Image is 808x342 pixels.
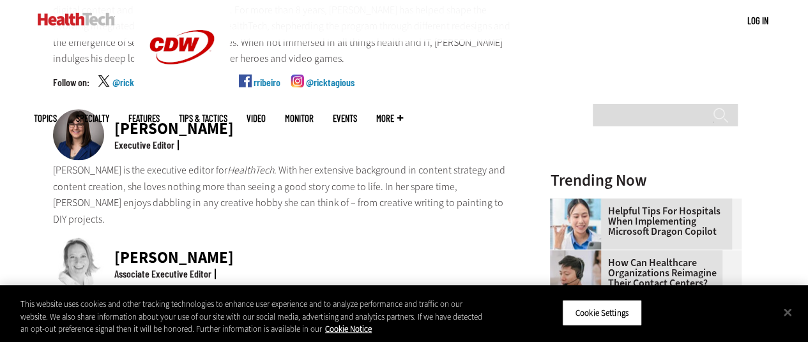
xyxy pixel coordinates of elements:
[376,114,403,123] span: More
[227,163,274,177] em: HealthTech
[550,172,742,188] h3: Trending Now
[53,237,104,288] img: Kelly Konrad
[179,114,227,123] a: Tips & Tactics
[114,140,174,150] div: Executive Editor
[20,298,485,336] div: This website uses cookies and other tracking technologies to enhance user experience and to analy...
[550,250,601,301] img: Healthcare contact center
[285,114,314,123] a: MonITor
[747,14,768,27] div: User menu
[550,258,734,288] a: How Can Healthcare Organizations Reimagine Their Contact Centers?
[550,198,601,249] img: Doctor using phone to dictate to tablet
[114,249,234,265] div: [PERSON_NAME]
[38,13,115,26] img: Home
[774,298,802,326] button: Close
[550,206,734,237] a: Helpful Tips for Hospitals When Implementing Microsoft Dragon Copilot
[128,114,160,123] a: Features
[34,114,57,123] span: Topics
[550,250,607,260] a: Healthcare contact center
[76,114,109,123] span: Specialty
[333,114,357,123] a: Events
[247,114,266,123] a: Video
[53,162,517,227] p: [PERSON_NAME] is the executive editor for . With her extensive background in content strategy and...
[747,15,768,26] a: Log in
[134,84,230,98] a: CDW
[325,323,372,334] a: More information about your privacy
[562,299,642,326] button: Cookie Settings
[550,198,607,209] a: Doctor using phone to dictate to tablet
[114,269,211,279] div: Associate Executive Editor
